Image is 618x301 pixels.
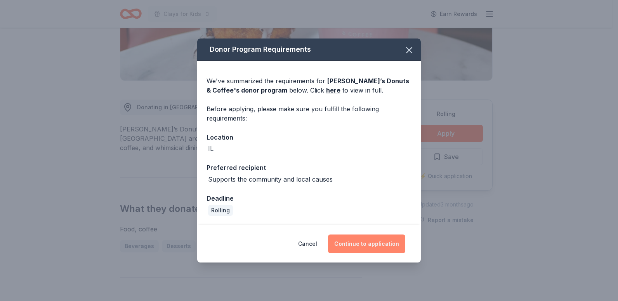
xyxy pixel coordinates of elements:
div: We've summarized the requirements for below. Click to view in full. [207,76,411,95]
div: Preferred recipient [207,163,411,173]
a: here [326,86,340,95]
button: Continue to application [328,234,405,253]
div: Deadline [207,193,411,203]
div: Before applying, please make sure you fulfill the following requirements: [207,104,411,123]
div: Supports the community and local causes [208,175,333,184]
div: IL [208,144,214,153]
button: Cancel [298,234,317,253]
div: Donor Program Requirements [197,38,421,61]
div: Location [207,132,411,142]
div: Rolling [208,205,233,216]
